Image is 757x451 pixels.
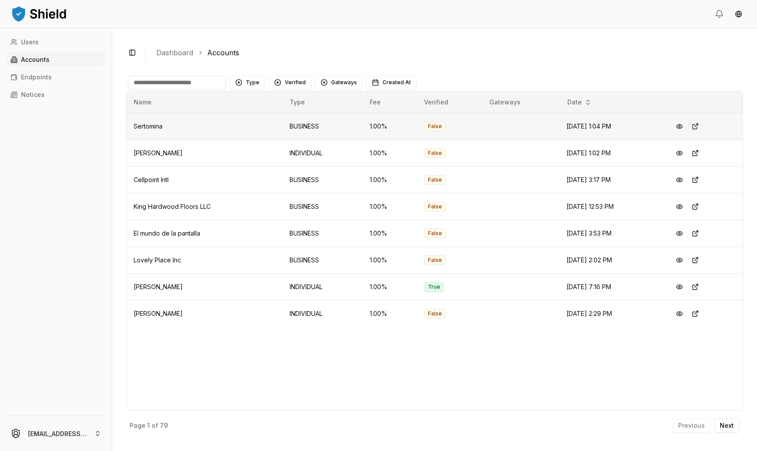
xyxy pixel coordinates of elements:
[160,422,168,429] p: 79
[152,422,158,429] p: of
[283,92,363,113] th: Type
[134,229,200,237] span: El mundo de la pantalla
[134,176,169,183] span: Cellpoint Intl
[4,419,108,447] button: [EMAIL_ADDRESS][DOMAIN_NAME]
[156,47,193,58] a: Dashboard
[564,95,595,109] button: Date
[714,419,739,433] button: Next
[134,283,183,290] span: [PERSON_NAME]
[720,422,734,429] p: Next
[283,166,363,193] td: BUSINESS
[283,247,363,273] td: BUSINESS
[134,310,183,317] span: [PERSON_NAME]
[370,283,387,290] span: 1.00 %
[28,429,87,438] p: [EMAIL_ADDRESS][DOMAIN_NAME]
[283,220,363,247] td: BUSINESS
[566,149,611,157] span: [DATE] 1:02 PM
[370,229,387,237] span: 1.00 %
[11,5,67,22] img: ShieldPay Logo
[417,92,482,113] th: Verified
[370,256,387,264] span: 1.00 %
[207,47,239,58] a: Accounts
[566,283,611,290] span: [DATE] 7:16 PM
[21,74,52,80] p: Endpoints
[370,149,387,157] span: 1.00 %
[370,203,387,210] span: 1.00 %
[283,140,363,166] td: INDIVIDUAL
[134,203,211,210] span: King Hardwood Floors LLC
[21,92,45,98] p: Notices
[566,229,612,237] span: [DATE] 3:53 PM
[566,176,611,183] span: [DATE] 3:17 PM
[7,35,105,49] a: Users
[130,422,145,429] p: Page
[566,310,612,317] span: [DATE] 2:29 PM
[370,176,387,183] span: 1.00 %
[382,79,411,86] span: Created At
[7,53,105,67] a: Accounts
[315,75,363,89] button: Gateways
[134,256,181,264] span: Lovely Place Inc
[134,122,163,130] span: Sertomina
[363,92,417,113] th: Fee
[482,92,559,113] th: Gateways
[230,75,265,89] button: Type
[283,193,363,220] td: BUSINESS
[283,273,363,300] td: INDIVIDUAL
[370,122,387,130] span: 1.00 %
[7,70,105,84] a: Endpoints
[366,75,417,89] button: Created At
[566,122,611,130] span: [DATE] 1:04 PM
[283,300,363,327] td: INDIVIDUAL
[566,203,614,210] span: [DATE] 12:53 PM
[134,149,183,157] span: [PERSON_NAME]
[566,256,612,264] span: [DATE] 2:02 PM
[147,422,150,429] p: 1
[370,310,387,317] span: 1.00 %
[269,75,311,89] button: Verified
[156,47,736,58] nav: breadcrumb
[127,92,283,113] th: Name
[21,57,50,63] p: Accounts
[21,39,39,45] p: Users
[7,88,105,102] a: Notices
[283,113,363,140] td: BUSINESS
